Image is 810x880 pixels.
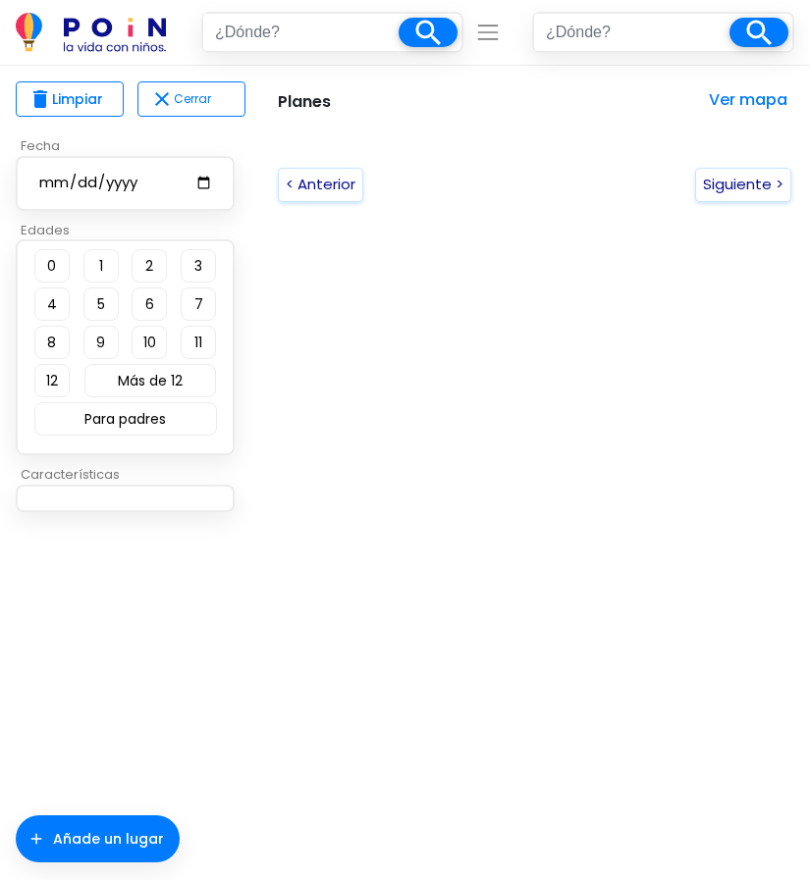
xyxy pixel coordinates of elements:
span: delete [28,87,52,111]
button: Añade un lugar [16,815,180,862]
button: Toggle navigation [463,16,513,49]
button: 2 [132,249,167,283]
span: close [150,87,174,111]
button: 0 [34,249,70,283]
input: ¿Dónde? [203,14,399,51]
button: 5 [83,287,119,321]
button: 7 [181,287,216,321]
button: Siguiente > [695,168,791,202]
button: closeCerrar [137,81,245,117]
button: 12 [34,364,70,397]
button: Ver mapa [702,81,794,119]
button: 6 [132,287,167,321]
input: ¿Dónde? [534,14,729,51]
button: < Anterior [278,168,363,202]
p: Planes [275,81,334,123]
i: search [411,16,446,50]
button: 1 [83,249,119,283]
button: 4 [34,287,70,321]
button: Más de 12 [84,364,216,397]
img: POiN [16,13,166,52]
button: 8 [34,326,70,359]
button: 9 [83,326,119,359]
p: Características [16,465,246,485]
button: 10 [132,326,167,359]
i: search [742,16,777,50]
p: Fecha [16,136,246,156]
button: deleteLimpiar [16,81,124,117]
button: 11 [181,326,216,359]
p: Edades [16,221,246,240]
button: Para padres [34,402,217,436]
button: 3 [181,249,216,283]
